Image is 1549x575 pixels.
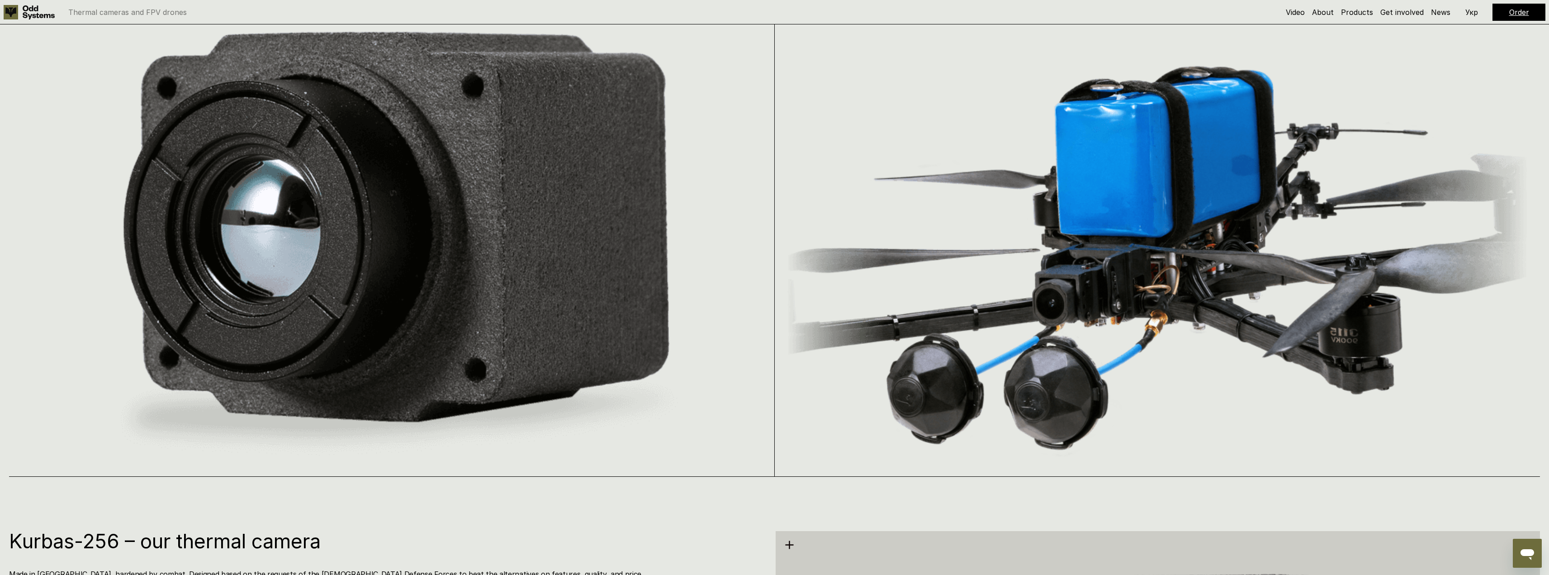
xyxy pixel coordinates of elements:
[1465,9,1478,16] p: Укр
[1312,8,1334,17] a: About
[1513,539,1542,568] iframe: Knapp för att öppna meddelandefönstret
[1380,8,1424,17] a: Get involved
[1341,8,1373,17] a: Products
[68,9,187,16] p: Thermal cameras and FPV drones
[1431,8,1450,17] a: News
[9,531,765,551] h1: Kurbas-256 – our thermal camera
[1286,8,1305,17] a: Video
[1509,8,1529,17] a: Order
